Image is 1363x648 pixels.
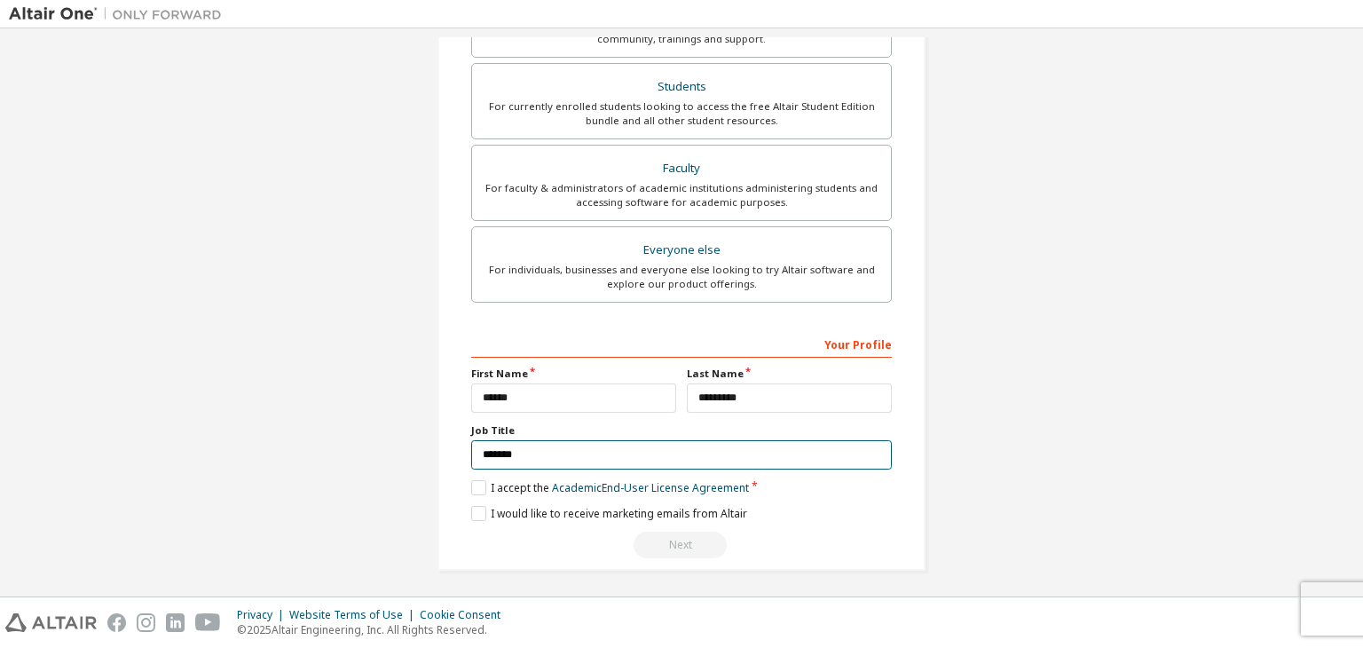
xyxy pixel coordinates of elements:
[483,75,880,99] div: Students
[471,329,892,358] div: Your Profile
[687,367,892,381] label: Last Name
[483,99,880,128] div: For currently enrolled students looking to access the free Altair Student Edition bundle and all ...
[552,480,749,495] a: Academic End-User License Agreement
[471,506,747,521] label: I would like to receive marketing emails from Altair
[166,613,185,632] img: linkedin.svg
[289,608,420,622] div: Website Terms of Use
[471,423,892,438] label: Job Title
[471,532,892,558] div: Provide a valid email to continue
[483,238,880,263] div: Everyone else
[5,613,97,632] img: altair_logo.svg
[237,608,289,622] div: Privacy
[483,156,880,181] div: Faculty
[483,181,880,209] div: For faculty & administrators of academic institutions administering students and accessing softwa...
[471,480,749,495] label: I accept the
[137,613,155,632] img: instagram.svg
[107,613,126,632] img: facebook.svg
[9,5,231,23] img: Altair One
[237,622,511,637] p: © 2025 Altair Engineering, Inc. All Rights Reserved.
[195,613,221,632] img: youtube.svg
[471,367,676,381] label: First Name
[483,263,880,291] div: For individuals, businesses and everyone else looking to try Altair software and explore our prod...
[420,608,511,622] div: Cookie Consent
